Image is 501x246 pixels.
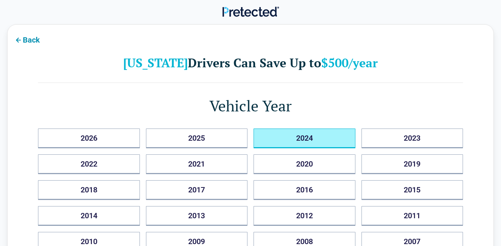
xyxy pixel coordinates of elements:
h2: Drivers Can Save Up to [38,55,463,70]
button: 2017 [146,180,248,200]
button: 2011 [361,206,463,226]
b: [US_STATE] [123,55,188,71]
button: 2015 [361,180,463,200]
h1: Vehicle Year [38,95,463,116]
button: 2012 [254,206,355,226]
button: 2018 [38,180,140,200]
button: 2026 [38,129,140,148]
button: 2016 [254,180,355,200]
button: 2014 [38,206,140,226]
button: 2019 [361,154,463,174]
button: 2021 [146,154,248,174]
b: $500/year [321,55,378,71]
button: 2024 [254,129,355,148]
button: 2020 [254,154,355,174]
button: 2013 [146,206,248,226]
button: 2023 [361,129,463,148]
button: 2022 [38,154,140,174]
button: 2025 [146,129,248,148]
button: Back [8,31,46,48]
